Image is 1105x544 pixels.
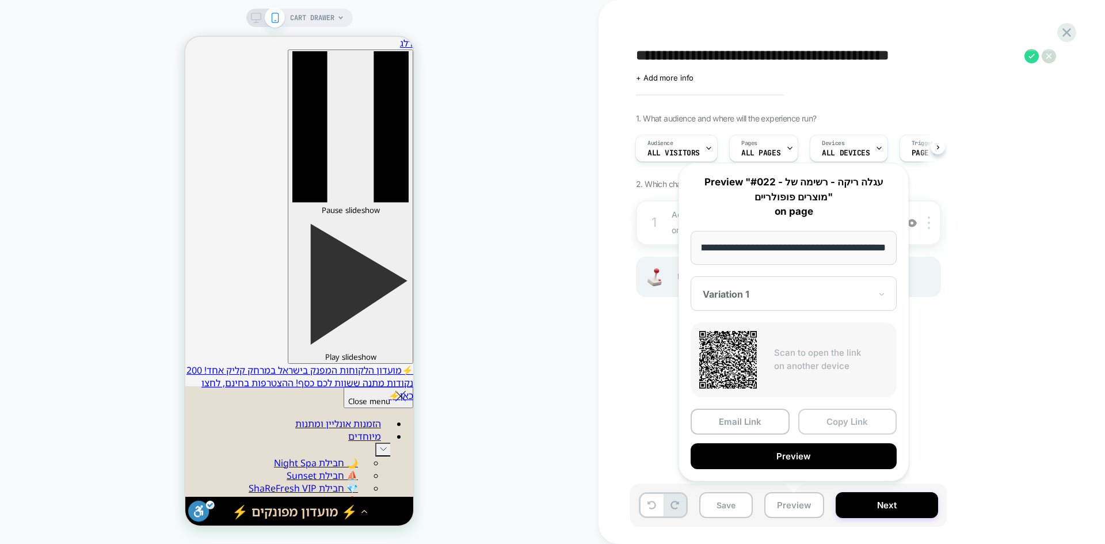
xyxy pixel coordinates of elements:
div: ⚡ מועדון מפונקים ⚡ [47,466,172,484]
button: Preview [764,492,824,518]
a: 🔥 מבצעי הדקה 99 [87,458,182,475]
span: CART DRAWER [290,9,334,27]
span: ALL PAGES [741,149,780,157]
span: 2. Which changes the experience contains? [636,179,786,189]
span: Devices [822,139,844,147]
span: Audience [647,139,673,147]
a: מיוחדים [154,383,205,416]
span: 1. What audience and where will the experience run? [636,113,816,123]
span: Pause slideshow [136,168,195,178]
a: ⚡מועדון הלקוחות המפנק בישראל במרחק קליק אחד! 200 נקודות מתנה ששוות לכם כסף! ההצטרפות בחינם, לחצו ... [1,327,228,365]
span: ALL DEVICES [822,149,870,157]
button: Save [699,492,753,518]
span: Page Load [912,149,951,157]
button: מיוחדים [190,406,205,420]
p: Scan to open the link on another device [774,347,888,372]
div: 1 [649,211,660,234]
button: Copy Link [798,409,897,435]
span: All Visitors [647,149,700,157]
img: close [928,216,930,229]
img: Joystick [643,268,666,286]
span: + Add more info [636,73,694,82]
a: 🌙 חבילת Night Spa [79,420,182,437]
button: Email Link [691,409,790,435]
button: Pause slideshow Play slideshow [102,13,228,327]
a: הזמנות אונליין ומתנות [101,370,205,404]
button: Preview [691,443,897,469]
span: Pages [741,139,757,147]
span: Play slideshow [140,315,191,325]
p: Preview "#022 - עגלה ריקה - רשימה של מוצרים פופולריים" on page [691,175,897,219]
span: Trigger [912,139,934,147]
button: סרגל נגישות [3,464,29,489]
button: Next [836,492,938,518]
a: ⛵ חבילת Sunset [92,432,182,450]
a: 💎 חבילת ShaReFresh VIP [54,445,182,462]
